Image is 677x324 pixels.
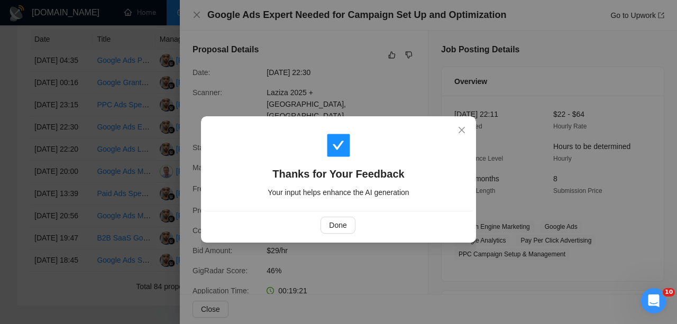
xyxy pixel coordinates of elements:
[268,188,409,197] span: Your input helps enhance the AI generation
[641,288,666,313] iframe: Intercom live chat
[663,288,675,297] span: 10
[329,219,346,231] span: Done
[326,133,351,158] span: check-square
[458,126,466,134] span: close
[217,166,460,181] h4: Thanks for Your Feedback
[447,116,476,145] button: Close
[321,217,355,234] button: Done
